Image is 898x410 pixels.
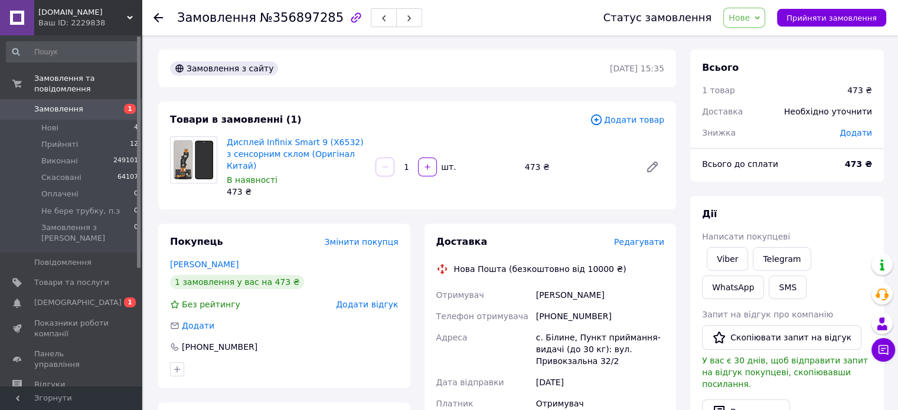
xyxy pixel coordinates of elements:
[124,104,136,114] span: 1
[702,128,736,137] span: Знижка
[753,247,811,271] a: Telegram
[117,172,138,183] span: 64107
[451,263,629,275] div: Нова Пошта (безкоштовно від 10000 ₴)
[182,300,240,309] span: Без рейтингу
[171,137,217,183] img: Дисплей Infinix Smart 9 (X6532) з сенсорним склом (Оригінал Китай)
[34,297,122,308] span: [DEMOGRAPHIC_DATA]
[177,11,256,25] span: Замовлення
[702,62,739,73] span: Всього
[610,64,664,73] time: [DATE] 15:35
[436,311,528,321] span: Телефон отримувача
[534,372,667,393] div: [DATE]
[436,333,468,342] span: Адреса
[34,349,109,370] span: Панель управління
[38,18,142,28] div: Ваш ID: 2229838
[170,260,239,269] a: [PERSON_NAME]
[181,341,259,353] div: [PHONE_NUMBER]
[41,139,78,150] span: Прийняті
[702,232,790,241] span: Написати покупцеві
[702,356,868,389] span: У вас є 30 днів, щоб відправити запит на відгук покупцеві, скопіювавши посилання.
[436,290,484,300] span: Отримувач
[154,12,163,24] div: Повернутися назад
[41,172,81,183] span: Скасовані
[170,114,302,125] span: Товари в замовленні (1)
[702,107,743,116] span: Доставка
[786,14,877,22] span: Прийняти замовлення
[130,139,138,150] span: 12
[702,310,833,319] span: Запит на відгук про компанію
[124,297,136,307] span: 1
[847,84,872,96] div: 473 ₴
[34,257,92,268] span: Повідомлення
[34,73,142,94] span: Замовлення та повідомлення
[170,236,223,247] span: Покупець
[41,222,134,244] span: Замовлення з [PERSON_NAME]
[6,41,139,63] input: Пошук
[325,237,399,247] span: Змінити покупця
[34,104,83,114] span: Замовлення
[182,321,214,330] span: Додати
[438,161,457,173] div: шт.
[34,379,65,390] span: Відгуки
[534,327,667,372] div: с. Білине, Пункт приймання-видачі (до 30 кг): вул. Привокзальна 32/2
[520,159,636,175] div: 473 ₴
[702,275,764,299] a: WhatsApp
[590,113,664,126] span: Додати товар
[41,123,58,133] span: Нові
[41,189,79,199] span: Оплачені
[614,237,664,247] span: Редагувати
[41,206,120,217] span: Не бере трубку, п.з
[436,236,488,247] span: Доставка
[34,277,109,288] span: Товари та послуги
[777,9,886,27] button: Прийняти замовлення
[840,128,872,137] span: Додати
[871,338,895,362] button: Чат з покупцем
[34,318,109,339] span: Показники роботи компанії
[534,284,667,306] div: [PERSON_NAME]
[336,300,398,309] span: Додати відгук
[534,306,667,327] div: [PHONE_NUMBER]
[729,13,750,22] span: Нове
[227,137,364,170] a: Дисплей Infinix Smart 9 (X6532) з сенсорним склом (Оригінал Китай)
[702,208,717,219] span: Дії
[134,206,138,217] span: 0
[113,156,138,166] span: 249101
[260,11,344,25] span: №356897285
[227,186,366,198] div: 473 ₴
[170,61,278,76] div: Замовлення з сайту
[41,156,78,166] span: Виконані
[702,86,735,95] span: 1 товар
[227,175,277,185] span: В наявності
[603,12,712,24] div: Статус замовлення
[641,155,664,179] a: Редагувати
[134,189,138,199] span: 0
[707,247,748,271] a: Viber
[769,275,806,299] button: SMS
[436,399,474,408] span: Платник
[436,378,504,387] span: Дата відправки
[170,275,304,289] div: 1 замовлення у вас на 473 ₴
[702,159,778,169] span: Всього до сплати
[845,159,872,169] b: 473 ₴
[134,222,138,244] span: 0
[38,7,127,18] span: Mobileparts.com.ua
[777,99,879,124] div: Необхідно уточнити
[134,123,138,133] span: 4
[702,325,861,350] button: Скопіювати запит на відгук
